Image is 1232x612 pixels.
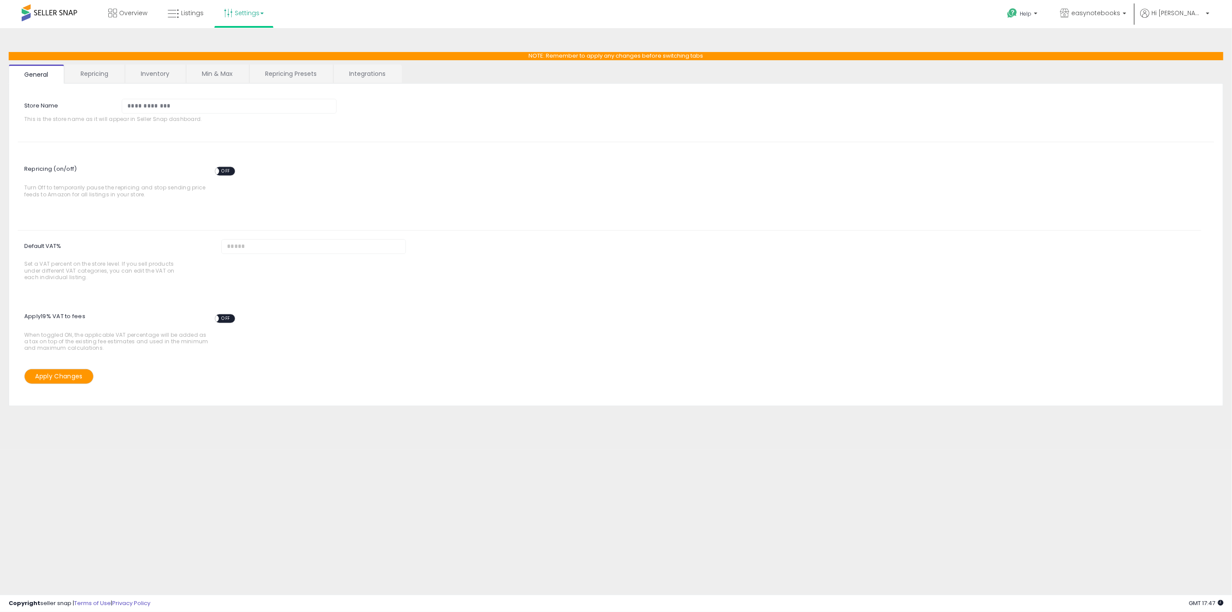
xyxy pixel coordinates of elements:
span: Turn Off to temporarily pause the repricing and stop sending price feeds to Amazon for all listin... [24,163,210,198]
span: OFF [219,168,233,175]
span: Overview [119,9,147,17]
a: Integrations [334,65,401,83]
span: Set a VAT percent on the store level. If you sell products under different VAT categories, you ca... [24,260,181,280]
i: Get Help [1007,8,1018,19]
span: When toggled ON, the applicable VAT percentage will be added as a tax on top of the existing fee ... [24,310,210,352]
p: NOTE: Remember to apply any changes before switching tabs [9,52,1223,60]
a: Hi [PERSON_NAME] [1140,9,1209,28]
span: Repricing (on/off) [24,160,243,184]
span: easynotebooks [1071,9,1120,17]
a: Repricing [65,65,124,83]
a: Inventory [125,65,185,83]
span: Listings [181,9,204,17]
span: Help [1020,10,1031,17]
label: Store Name [18,99,115,110]
a: Min & Max [186,65,248,83]
button: Apply Changes [24,369,94,384]
a: General [9,65,64,84]
label: Default VAT% [18,239,215,285]
span: Apply 19 % VAT to fees [24,308,243,332]
span: This is the store name as it will appear in Seller Snap dashboard. [24,116,345,122]
a: Help [1000,1,1046,28]
span: Hi [PERSON_NAME] [1151,9,1203,17]
span: OFF [219,315,233,322]
a: Repricing Presets [250,65,332,83]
